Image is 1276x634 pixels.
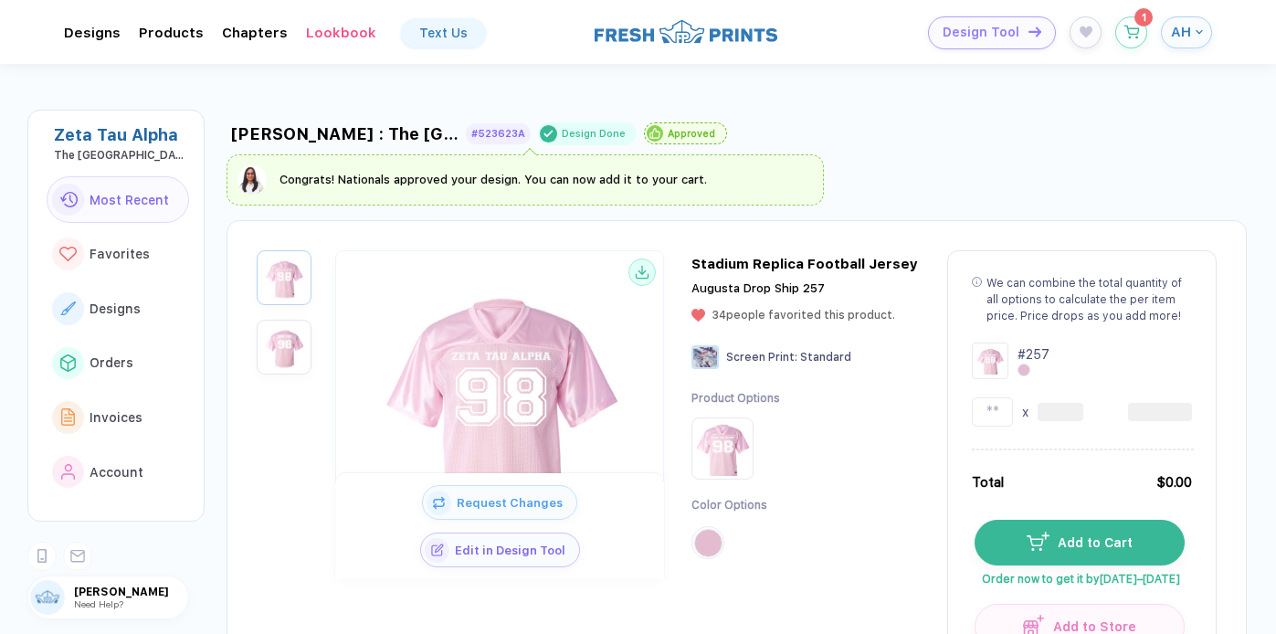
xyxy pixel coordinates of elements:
[222,25,288,41] div: ChaptersToggle dropdown menu chapters
[74,586,188,598] span: [PERSON_NAME]
[1156,472,1192,492] div: $0.00
[975,565,1183,586] span: Order now to get it by [DATE]–[DATE]
[54,125,189,144] div: Zeta Tau Alpha
[986,275,1192,324] div: We can combine the total quantity of all options to calculate the per item price. Price drops as ...
[261,324,307,370] img: 12316f58-b9bb-4a15-a4cc-184c00dfc7cd_nt_back_1758770495638.jpg
[419,26,468,40] div: Text Us
[449,544,579,557] span: Edit in Design Tool
[800,351,851,364] span: Standard
[237,165,267,195] img: sophie
[306,25,376,41] div: Lookbook
[691,498,780,513] div: Color Options
[1018,345,1049,364] div: # 257
[1134,8,1153,26] sup: 1
[74,598,123,609] span: Need Help?
[1161,16,1212,48] button: AH
[64,25,121,41] div: DesignsToggle dropdown menu
[712,309,895,322] span: 34 people favorited this product.
[972,343,1008,379] img: Design Group Summary Cell
[691,345,719,369] img: Screen Print
[726,351,797,364] span: Screen Print :
[1049,535,1134,550] span: Add to Cart
[261,255,307,301] img: 12316f58-b9bb-4a15-a4cc-184c00dfc7cd_nt_front_1758770495636.jpg
[471,128,525,140] div: #523623A
[401,18,486,48] a: Text Us
[60,301,76,315] img: link to icon
[47,449,189,496] button: link to iconAccount
[90,301,141,316] span: Designs
[943,25,1019,40] span: Design Tool
[451,496,576,510] span: Request Changes
[353,259,646,552] img: 12316f58-b9bb-4a15-a4cc-184c00dfc7cd_nt_front_1758770495636.jpg
[279,173,707,186] span: Congrats! Nationals approved your design. You can now add it to your cart.
[420,533,580,567] button: iconEdit in Design Tool
[691,281,825,295] span: Augusta Drop Ship 257
[139,25,204,41] div: ProductsToggle dropdown menu
[47,176,189,224] button: link to iconMost Recent
[1028,26,1041,37] img: icon
[47,230,189,278] button: link to iconFavorites
[90,247,150,261] span: Favorites
[595,17,777,46] img: logo
[231,124,459,143] div: [PERSON_NAME] : The [GEOGRAPHIC_DATA][US_STATE] at [GEOGRAPHIC_DATA]
[928,16,1056,49] button: Design Toolicon
[972,472,1004,492] div: Total
[695,421,750,476] img: Product Option
[975,520,1185,565] button: iconAdd to Cart
[59,247,77,262] img: link to icon
[306,25,376,41] div: LookbookToggle dropdown menu chapters
[90,193,169,207] span: Most Recent
[90,465,143,480] span: Account
[691,391,780,407] div: Product Options
[61,408,76,426] img: link to icon
[237,165,707,195] button: Congrats! Nationals approved your design. You can now add it to your cart.
[54,149,189,162] div: The University of Texas at El Paso
[90,410,142,425] span: Invoices
[422,485,577,520] button: iconRequest Changes
[1044,619,1136,634] span: Add to Store
[1142,12,1146,23] span: 1
[47,394,189,441] button: link to iconInvoices
[1022,403,1028,421] div: x
[425,538,449,563] img: icon
[47,285,189,333] button: link to iconDesigns
[61,464,76,481] img: link to icon
[90,355,133,370] span: Orders
[47,340,189,387] button: link to iconOrders
[427,491,451,515] img: icon
[1171,24,1191,40] span: AH
[60,354,76,371] img: link to icon
[668,128,715,140] div: Approved
[59,192,78,207] img: link to icon
[1027,532,1049,550] img: icon
[30,580,65,615] img: user profile
[562,127,626,141] div: Design Done
[691,256,918,272] div: Stadium Replica Football Jersey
